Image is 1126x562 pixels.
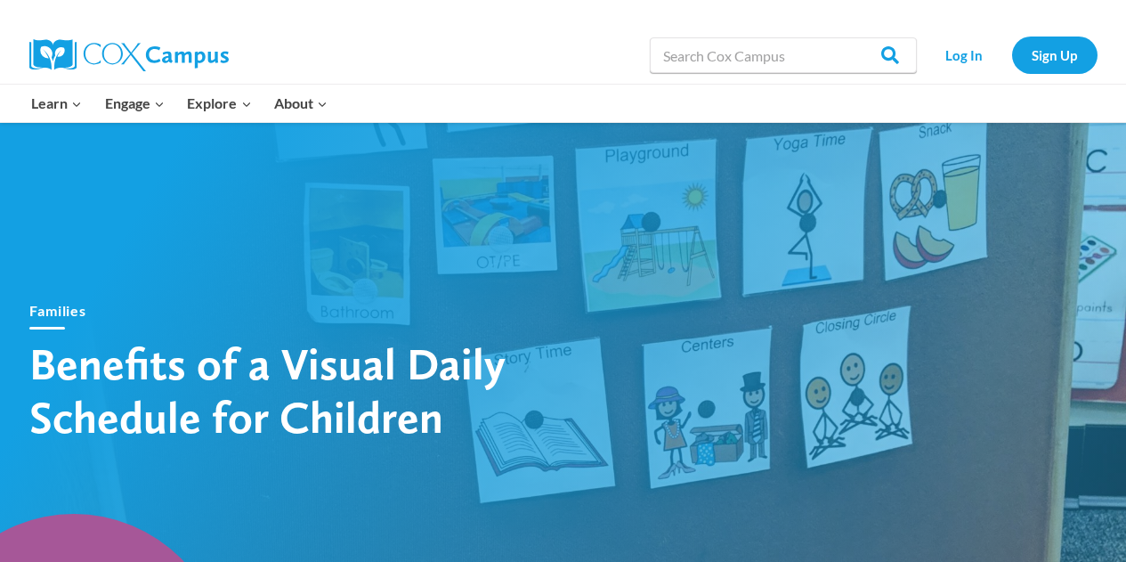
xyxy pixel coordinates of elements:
nav: Primary Navigation [20,85,339,122]
span: About [274,92,328,115]
nav: Secondary Navigation [926,37,1098,73]
a: Families [29,302,86,319]
img: Cox Campus [29,39,229,71]
input: Search Cox Campus [650,37,917,73]
span: Learn [31,92,82,115]
span: Explore [187,92,251,115]
h1: Benefits of a Visual Daily Schedule for Children [29,337,652,444]
a: Sign Up [1012,37,1098,73]
span: Engage [105,92,165,115]
a: Log In [926,37,1003,73]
